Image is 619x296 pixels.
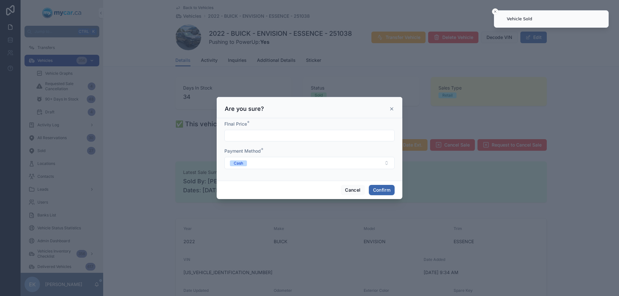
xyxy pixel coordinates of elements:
button: Confirm [369,185,395,195]
div: Vehicle Sold [507,16,532,22]
h3: Are you sure? [225,105,264,113]
span: Payment Method [224,148,261,154]
button: Close toast [492,8,498,15]
span: FInal Price [224,121,247,127]
button: Cancel [341,185,365,195]
div: Cash [234,160,243,166]
button: Select Button [224,157,395,169]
